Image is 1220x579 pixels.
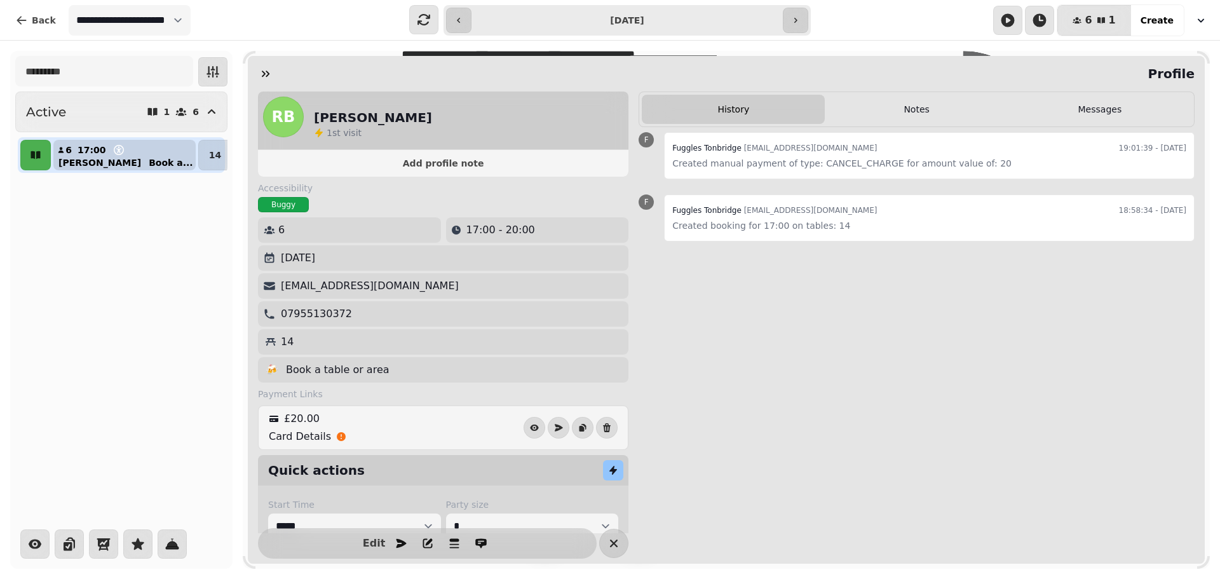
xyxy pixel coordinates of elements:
[258,388,323,400] span: Payment Links
[672,203,877,218] div: [EMAIL_ADDRESS][DOMAIN_NAME]
[332,128,343,138] span: st
[266,362,278,378] p: 🍻
[644,198,649,206] span: F
[271,200,295,210] p: Buggy
[78,144,106,156] p: 17:00
[32,16,56,25] span: Back
[65,144,72,156] p: 6
[1130,5,1184,36] button: Create
[278,222,285,238] p: 6
[327,126,362,139] p: visit
[1119,203,1186,218] time: 18:58:34 - [DATE]
[263,155,623,172] button: Add profile note
[446,498,619,511] label: Party size
[367,538,382,548] span: Edit
[672,206,742,215] span: Fuggles Tonbridge
[1008,95,1191,124] button: Messages
[327,128,332,138] span: 1
[1141,16,1174,25] span: Create
[268,498,441,511] label: Start Time
[1057,5,1130,36] button: 61
[281,334,294,350] p: 14
[642,95,825,124] button: History
[1142,65,1195,83] h2: Profile
[149,156,193,169] p: Book a ...
[466,222,535,238] p: 17:00 - 20:00
[672,218,1186,233] p: Created booking for 17:00 on tables: 14
[1109,15,1116,25] span: 1
[5,5,66,36] button: Back
[281,306,352,322] p: 07955130372
[825,95,1008,124] button: Notes
[672,144,742,153] span: Fuggles Tonbridge
[672,156,1186,171] p: Created manual payment of type: CANCEL_CHARGE for amount value of: 20
[268,461,365,479] h2: Quick actions
[272,109,295,125] span: RB
[281,250,315,266] p: [DATE]
[284,411,320,426] p: £20.00
[1085,15,1092,25] span: 6
[193,107,199,116] p: 6
[209,149,221,161] p: 14
[286,362,390,378] p: Book a table or area
[53,140,196,170] button: 617:00[PERSON_NAME]Book a...
[314,109,432,126] h2: [PERSON_NAME]
[269,429,331,444] p: Card Details
[26,103,66,121] h2: Active
[258,182,628,194] label: Accessibility
[672,140,877,156] div: [EMAIL_ADDRESS][DOMAIN_NAME]
[198,140,232,170] button: 14
[644,136,649,144] span: F
[281,278,459,294] p: [EMAIL_ADDRESS][DOMAIN_NAME]
[1119,140,1186,156] time: 19:01:39 - [DATE]
[58,156,141,169] p: [PERSON_NAME]
[164,107,170,116] p: 1
[362,531,387,556] button: Edit
[273,159,613,168] span: Add profile note
[15,92,227,132] button: Active16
